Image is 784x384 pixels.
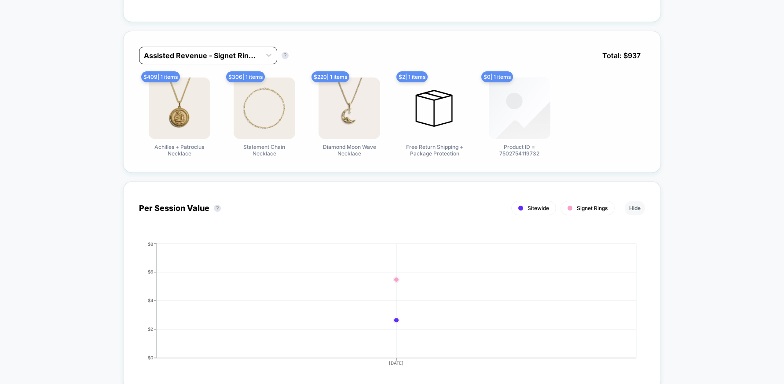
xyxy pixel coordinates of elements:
[148,241,153,246] tspan: $8
[316,144,382,157] span: Diamond Moon Wave Necklace
[148,326,153,332] tspan: $2
[481,71,513,82] span: $ 0 | 1 items
[147,144,212,157] span: Achilles + Patroclus Necklace
[598,47,645,64] span: Total: $ 937
[148,298,153,303] tspan: $4
[577,205,608,211] span: Signet Rings
[396,71,428,82] span: $ 2 | 1 items
[148,269,153,274] tspan: $6
[489,78,550,139] img: Product ID = 7502754119732
[149,78,210,139] img: Achilles + Patroclus Necklace
[528,205,549,211] span: Sitewide
[282,52,289,59] button: ?
[404,78,465,139] img: Free Return Shipping + Package Protection
[311,71,349,82] span: $ 220 | 1 items
[319,78,380,139] img: Diamond Moon Wave Necklace
[130,241,636,373] div: PER_SESSION_VALUE
[234,78,295,139] img: Statement Chain Necklace
[214,205,221,212] button: ?
[389,360,404,366] tspan: [DATE]
[141,71,180,82] span: $ 409 | 1 items
[487,144,553,157] span: Product ID = 7502754119732
[231,144,297,157] span: Statement Chain Necklace
[148,355,153,360] tspan: $0
[402,144,468,157] span: Free Return Shipping + Package Protection
[226,71,265,82] span: $ 306 | 1 items
[625,201,645,215] button: Hide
